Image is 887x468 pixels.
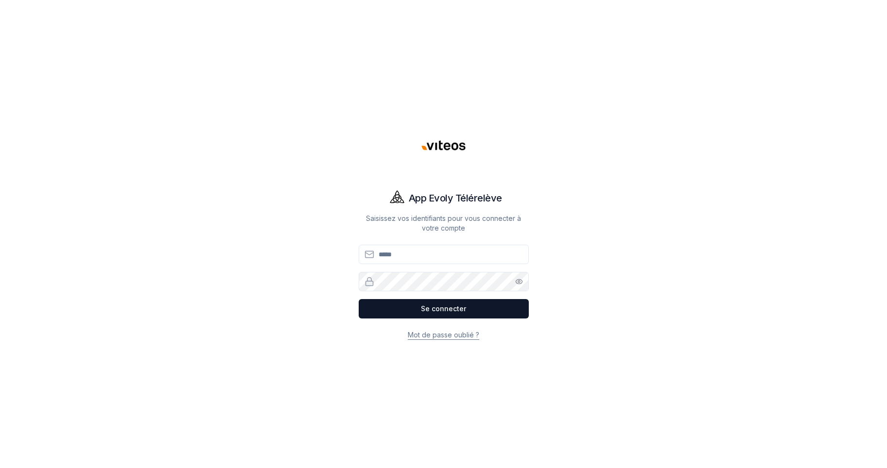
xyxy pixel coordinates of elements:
img: Evoly Logo [385,186,409,210]
a: Mot de passe oublié ? [408,331,479,339]
img: Viteos - Gaz Logo [420,122,467,169]
p: Saisissez vos identifiants pour vous connecter à votre compte [359,214,529,233]
button: Se connecter [359,299,529,318]
h1: App Evoly Télérelève [409,191,502,205]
